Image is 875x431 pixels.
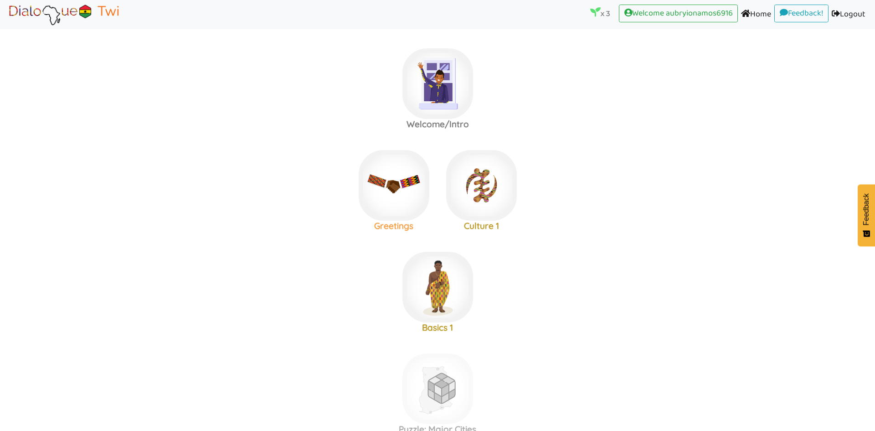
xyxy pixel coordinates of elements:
img: adinkra_beredum.b0fe9998.png [446,150,517,221]
h3: Welcome/Intro [394,119,481,130]
a: Welcome aubryionamos6916 [619,5,738,23]
h3: Greetings [350,221,437,231]
span: Feedback [862,193,870,225]
img: r5+QtVXYuttHLoUAAAAABJRU5ErkJggg== [507,155,521,168]
button: Feedback - Show survey [858,184,875,246]
img: r5+QtVXYuttHLoUAAAAABJRU5ErkJggg== [463,256,477,270]
a: Home [738,5,774,25]
img: akan-man-gold.ebcf6999.png [402,252,473,322]
img: greetings.3fee7869.jpg [359,150,429,221]
img: r5+QtVXYuttHLoUAAAAABJRU5ErkJggg== [463,358,477,372]
img: r5+QtVXYuttHLoUAAAAABJRU5ErkJggg== [463,53,477,67]
a: Feedback! [774,5,829,23]
img: ghana-cities-rubiks-dgray3.8c345a13.png [402,353,473,424]
img: Brand [6,3,121,26]
img: welcome-textile.9f7a6d7f.png [402,48,473,119]
h3: Basics 1 [394,322,481,333]
p: x 3 [590,7,610,20]
h3: Culture 1 [437,221,525,231]
a: Logout [829,5,869,25]
img: r5+QtVXYuttHLoUAAAAABJRU5ErkJggg== [420,155,433,168]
